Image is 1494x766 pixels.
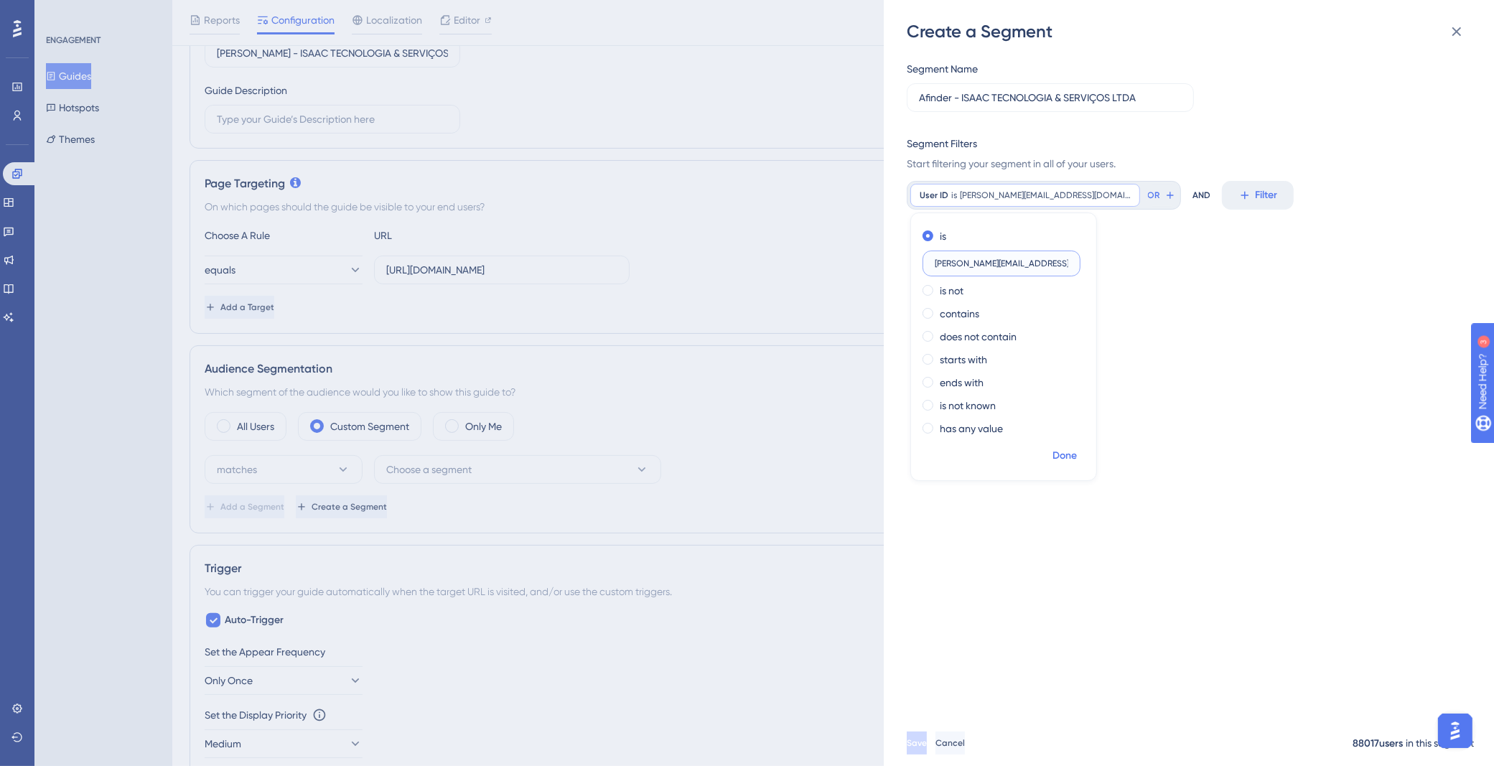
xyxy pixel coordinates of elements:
div: 3 [100,7,104,19]
button: Save [907,732,927,755]
label: is not [940,282,963,299]
div: Create a Segment [907,20,1474,43]
button: Done [1045,443,1085,469]
span: Save [907,737,927,749]
span: is [951,190,957,201]
input: Type the value [935,258,1068,268]
button: Cancel [935,732,965,755]
span: [PERSON_NAME][EMAIL_ADDRESS][DOMAIN_NAME] [960,190,1131,201]
span: Need Help? [34,4,90,21]
span: Filter [1256,187,1278,204]
button: Filter [1222,181,1294,210]
div: 88017 users [1353,735,1403,752]
div: Segment Name [907,60,978,78]
span: User ID [920,190,948,201]
input: Segment Name [919,90,1182,106]
label: has any value [940,420,1003,437]
button: OR [1146,184,1177,207]
label: contains [940,305,979,322]
span: Start filtering your segment in all of your users. [907,155,1462,172]
label: ends with [940,374,984,391]
label: is not known [940,397,996,414]
div: AND [1192,181,1210,210]
span: Done [1052,447,1077,464]
span: OR [1148,190,1160,201]
label: does not contain [940,328,1017,345]
div: Segment Filters [907,135,977,152]
iframe: UserGuiding AI Assistant Launcher [1434,709,1477,752]
label: is [940,228,946,245]
div: in this segment [1406,734,1474,752]
label: starts with [940,351,987,368]
span: Cancel [935,737,965,749]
